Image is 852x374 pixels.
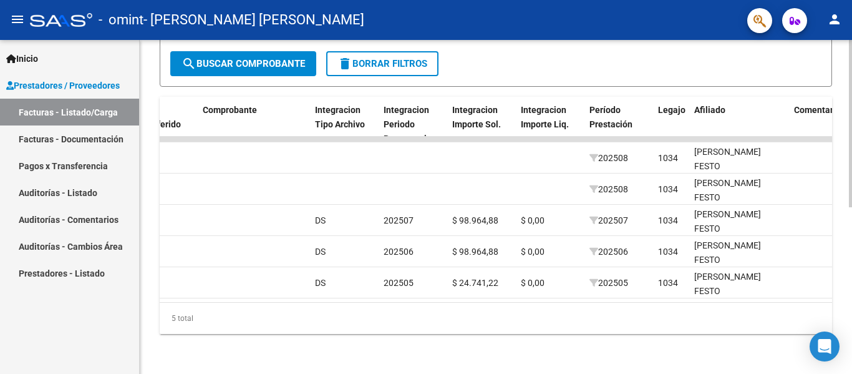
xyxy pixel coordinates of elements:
[694,270,784,327] div: [PERSON_NAME] FESTO [PERSON_NAME] 27530533749
[384,105,437,144] span: Integracion Periodo Presentacion
[143,6,364,34] span: - [PERSON_NAME] [PERSON_NAME]
[653,97,689,152] datatable-header-cell: Legajo
[658,276,678,290] div: 1034
[337,58,427,69] span: Borrar Filtros
[129,97,198,152] datatable-header-cell: Monto Transferido
[6,79,120,92] span: Prestadores / Proveedores
[589,215,628,225] span: 202507
[521,105,569,129] span: Integracion Importe Liq.
[810,332,840,362] div: Open Intercom Messenger
[315,105,365,129] span: Integracion Tipo Archivo
[384,215,414,225] span: 202507
[203,105,257,115] span: Comprobante
[516,97,584,152] datatable-header-cell: Integracion Importe Liq.
[337,56,352,71] mat-icon: delete
[658,245,678,259] div: 1034
[315,215,326,225] span: DS
[589,105,632,129] span: Período Prestación
[589,247,628,257] span: 202506
[658,182,678,197] div: 1034
[452,247,498,257] span: $ 98.964,88
[521,247,545,257] span: $ 0,00
[182,56,196,71] mat-icon: search
[589,184,628,194] span: 202508
[452,278,498,288] span: $ 24.741,22
[589,153,628,163] span: 202508
[452,105,501,129] span: Integracion Importe Sol.
[584,97,653,152] datatable-header-cell: Período Prestación
[182,58,305,69] span: Buscar Comprobante
[658,151,678,165] div: 1034
[689,97,789,152] datatable-header-cell: Afiliado
[694,145,784,202] div: [PERSON_NAME] FESTO [PERSON_NAME] 27530533749
[6,52,38,66] span: Inicio
[658,214,678,228] div: 1034
[694,239,784,295] div: [PERSON_NAME] FESTO [PERSON_NAME] 27530533749
[384,278,414,288] span: 202505
[521,215,545,225] span: $ 0,00
[198,97,310,152] datatable-header-cell: Comprobante
[694,105,725,115] span: Afiliado
[589,278,628,288] span: 202505
[310,97,379,152] datatable-header-cell: Integracion Tipo Archivo
[10,12,25,27] mat-icon: menu
[315,278,326,288] span: DS
[521,278,545,288] span: $ 0,00
[326,51,438,76] button: Borrar Filtros
[658,105,685,115] span: Legajo
[99,6,143,34] span: - omint
[827,12,842,27] mat-icon: person
[379,97,447,152] datatable-header-cell: Integracion Periodo Presentacion
[170,51,316,76] button: Buscar Comprobante
[452,215,498,225] span: $ 98.964,88
[694,176,784,233] div: [PERSON_NAME] FESTO [PERSON_NAME] 27530533749
[315,247,326,257] span: DS
[160,303,832,334] div: 5 total
[384,247,414,257] span: 202506
[694,207,784,264] div: [PERSON_NAME] FESTO [PERSON_NAME] 27530533749
[447,97,516,152] datatable-header-cell: Integracion Importe Sol.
